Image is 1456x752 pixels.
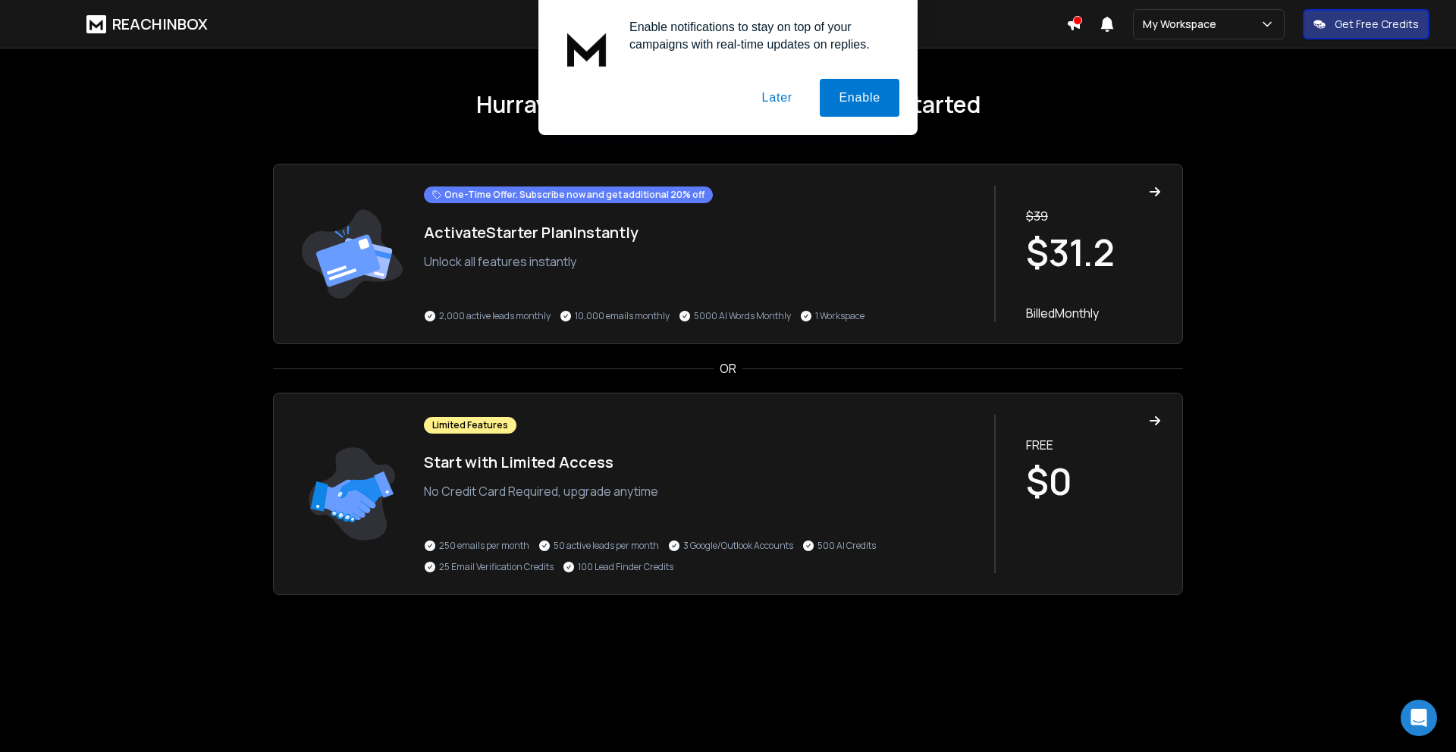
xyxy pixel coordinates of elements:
p: 500 AI Credits [817,540,876,552]
p: 50 active leads per month [554,540,659,552]
p: 1 Workspace [815,310,864,322]
p: No Credit Card Required, upgrade anytime [424,482,979,500]
h1: Start with Limited Access [424,452,979,473]
p: 5000 AI Words Monthly [694,310,791,322]
h1: $0 [1026,463,1161,500]
button: Later [742,79,811,117]
p: 250 emails per month [439,540,529,552]
div: Enable notifications to stay on top of your campaigns with real-time updates on replies. [617,18,899,53]
p: Unlock all features instantly [424,252,979,271]
p: 100 Lead Finder Credits [578,561,673,573]
img: trail [295,186,409,322]
p: 10,000 emails monthly [575,310,670,322]
p: 2,000 active leads monthly [439,310,551,322]
h1: Activate Starter Plan Instantly [424,222,979,243]
div: OR [273,359,1183,378]
div: One-Time Offer. Subscribe now and get additional 20% off [424,186,713,203]
img: trail [295,415,409,573]
p: $ 39 [1026,207,1161,225]
div: Limited Features [424,417,516,434]
p: 3 Google/Outlook Accounts [683,540,793,552]
img: notification icon [557,18,617,79]
button: Enable [820,79,899,117]
div: Open Intercom Messenger [1401,700,1437,736]
p: FREE [1026,436,1161,454]
p: 25 Email Verification Credits [439,561,554,573]
h1: $ 31.2 [1026,234,1161,271]
p: Billed Monthly [1026,304,1161,322]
